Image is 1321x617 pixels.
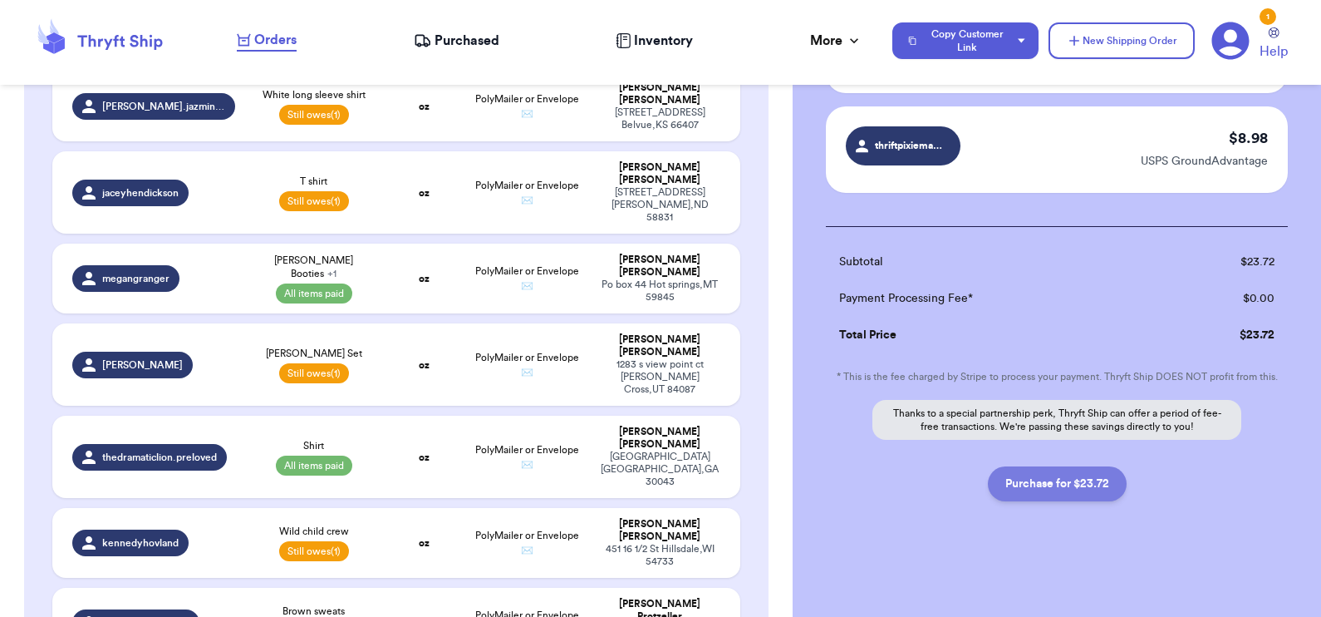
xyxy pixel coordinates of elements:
[279,363,349,383] span: Still owes (1)
[102,536,179,550] span: kennedyhovland
[599,426,720,451] div: [PERSON_NAME] [PERSON_NAME]
[988,466,1127,501] button: Purchase for $23.72
[327,269,336,279] span: + 1
[892,22,1039,59] button: Copy Customer Link
[599,161,720,186] div: [PERSON_NAME] [PERSON_NAME]
[599,254,720,279] div: [PERSON_NAME] [PERSON_NAME]
[300,175,327,188] span: T shirt
[599,279,720,304] div: Po box 44 Hot springs , MT 59845
[419,360,430,370] strong: oz
[475,531,579,555] span: PolyMailer or Envelope ✉️
[599,186,720,224] div: [STREET_ADDRESS] [PERSON_NAME] , ND 58831
[1160,317,1288,353] td: $ 23.72
[1160,280,1288,317] td: $ 0.00
[599,81,720,106] div: [PERSON_NAME] [PERSON_NAME]
[475,266,579,291] span: PolyMailer or Envelope ✉️
[826,280,1160,317] td: Payment Processing Fee*
[237,30,297,52] a: Orders
[263,88,366,101] span: White long sleeve shirt
[1260,27,1288,62] a: Help
[419,452,430,462] strong: oz
[616,31,693,51] a: Inventory
[1229,126,1268,150] p: $ 8.98
[254,30,297,50] span: Orders
[102,451,217,464] span: thedramaticlion.preloved
[475,94,579,119] span: PolyMailer or Envelope ✉️
[1211,22,1250,60] a: 1
[279,191,349,211] span: Still owes (1)
[599,518,720,543] div: [PERSON_NAME] [PERSON_NAME]
[276,284,352,304] span: All items paid
[435,31,499,51] span: Purchased
[634,31,693,51] span: Inventory
[810,31,862,51] div: More
[279,105,349,125] span: Still owes (1)
[599,358,720,396] div: 1283 s view point ct [PERSON_NAME] Cross , UT 84087
[475,445,579,470] span: PolyMailer or Envelope ✉️
[826,317,1160,353] td: Total Price
[599,333,720,358] div: [PERSON_NAME] [PERSON_NAME]
[303,439,324,452] span: Shirt
[1260,8,1276,25] div: 1
[1048,22,1195,59] button: New Shipping Order
[875,138,946,153] span: thriftpixiemagic
[266,347,362,360] span: [PERSON_NAME] Set
[599,543,720,568] div: 451 16 1/2 St Hillsdale , WI 54733
[102,272,169,285] span: megangranger
[419,188,430,198] strong: oz
[599,106,720,131] div: [STREET_ADDRESS] Belvue , KS 66407
[419,274,430,284] strong: oz
[475,353,579,378] span: PolyMailer or Envelope ✉️
[255,254,373,280] span: [PERSON_NAME] Booties
[1260,42,1288,62] span: Help
[279,525,349,538] span: Wild child crew
[276,456,352,476] span: All items paid
[102,186,179,200] span: jaceyhendickson
[826,244,1160,280] td: Subtotal
[1160,244,1288,280] td: $ 23.72
[1141,153,1268,170] p: USPS GroundAdvantage
[599,451,720,488] div: [GEOGRAPHIC_DATA] [GEOGRAPHIC_DATA] , GA 30043
[279,541,349,561] span: Still owes (1)
[419,538,430,548] strong: oz
[414,31,499,51] a: Purchased
[102,358,183,372] span: [PERSON_NAME]
[419,101,430,111] strong: oz
[872,400,1241,440] p: Thanks to a special partnership perk, Thryft Ship can offer a period of fee-free transactions. We...
[102,100,225,113] span: [PERSON_NAME].jazmingpe
[475,180,579,205] span: PolyMailer or Envelope ✉️
[826,370,1288,383] p: * This is the fee charged by Stripe to process your payment. Thryft Ship DOES NOT profit from this.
